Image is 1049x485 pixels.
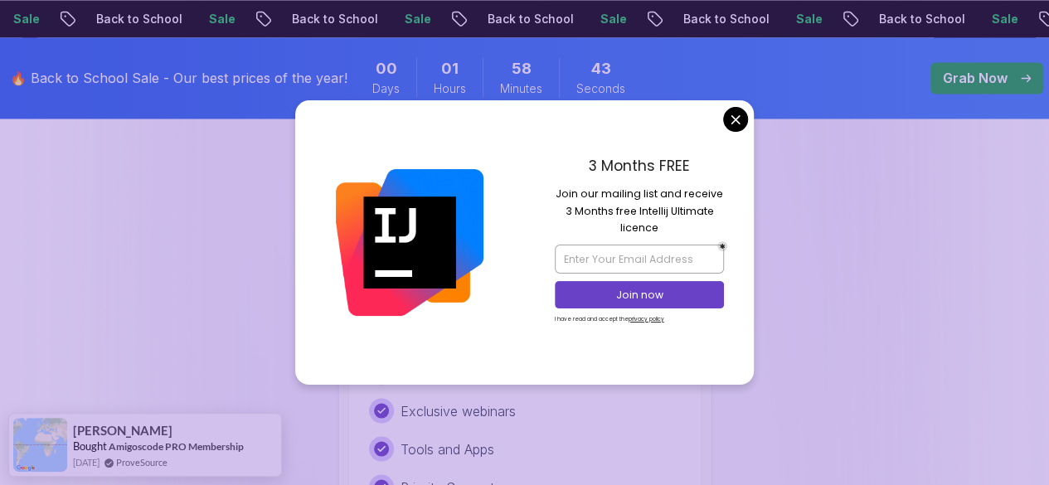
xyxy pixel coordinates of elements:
[372,80,400,97] span: Days
[401,439,494,458] p: Tools and Apps
[347,11,460,27] p: Back to School
[434,80,466,97] span: Hours
[376,57,397,80] span: 0 Days
[265,11,318,27] p: Sale
[73,424,172,438] span: [PERSON_NAME]
[500,80,542,97] span: Minutes
[852,11,905,27] p: Sale
[441,57,459,80] span: 1 Hours
[739,11,852,27] p: Back to School
[460,11,513,27] p: Sale
[656,11,709,27] p: Sale
[109,440,244,453] a: Amigoscode PRO Membership
[543,11,656,27] p: Back to School
[591,57,611,80] span: 43 Seconds
[935,11,1047,27] p: Back to School
[943,68,1008,88] p: Grab Now
[152,11,265,27] p: Back to School
[401,400,516,420] p: Exclusive webinars
[10,68,347,88] p: 🔥 Back to School Sale - Our best prices of the year!
[13,418,67,472] img: provesource social proof notification image
[73,439,107,453] span: Bought
[116,455,168,469] a: ProveSource
[69,11,122,27] p: Sale
[73,455,100,469] span: [DATE]
[576,80,625,97] span: Seconds
[512,57,532,80] span: 58 Minutes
